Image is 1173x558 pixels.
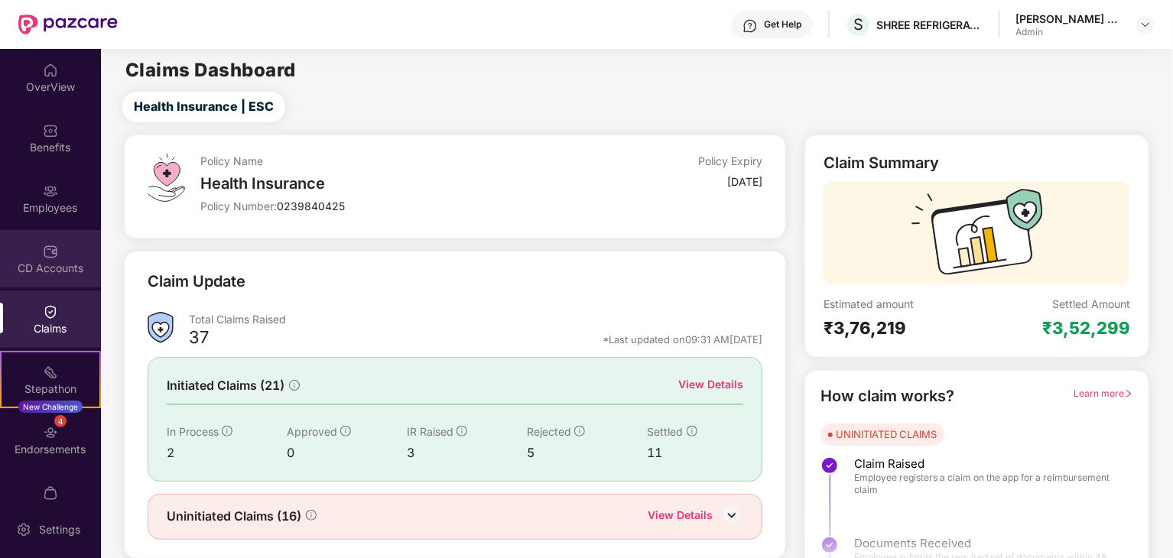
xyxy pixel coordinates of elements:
img: svg+xml;base64,PHN2ZyB4bWxucz0iaHR0cDovL3d3dy53My5vcmcvMjAwMC9zdmciIHdpZHRoPSI0OS4zMiIgaGVpZ2h0PS... [148,154,185,202]
span: Initiated Claims (21) [167,376,284,395]
button: Health Insurance | ESC [122,92,285,122]
div: Settings [34,522,85,537]
div: Claim Summary [824,154,939,172]
img: svg+xml;base64,PHN2ZyBpZD0iRHJvcGRvd24tMzJ4MzIiIHhtbG5zPSJodHRwOi8vd3d3LnczLm9yZy8yMDAwL3N2ZyIgd2... [1139,18,1152,31]
div: Total Claims Raised [189,312,763,326]
span: Learn more [1074,388,1133,399]
div: UNINITIATED CLAIMS [836,427,937,442]
div: ₹3,52,299 [1042,317,1130,339]
div: Estimated amount [824,297,977,311]
span: info-circle [222,426,232,436]
div: ₹3,76,219 [824,317,977,339]
div: 5 [527,443,647,462]
div: How claim works? [820,384,954,408]
div: 37 [189,326,209,352]
div: Settled Amount [1052,297,1130,311]
img: svg+xml;base64,PHN2ZyBpZD0iU3RlcC1Eb25lLTMyeDMyIiB4bWxucz0iaHR0cDovL3d3dy53My5vcmcvMjAwMC9zdmciIH... [820,456,839,475]
div: Policy Name [200,154,575,168]
img: svg+xml;base64,PHN2ZyB3aWR0aD0iMTcyIiBoZWlnaHQ9IjExMyIgdmlld0JveD0iMCAwIDE3MiAxMTMiIGZpbGw9Im5vbm... [911,189,1043,284]
span: S [853,15,863,34]
span: info-circle [457,426,467,436]
div: 0 [287,443,407,462]
span: right [1124,389,1133,398]
span: info-circle [289,380,300,391]
div: SHREE REFRIGERATIONS LIMITED [876,18,983,32]
div: Get Help [764,18,801,31]
span: Claim Raised [854,456,1118,472]
div: 3 [407,443,527,462]
span: Approved [287,425,337,438]
div: Policy Expiry [698,154,762,168]
img: DownIcon [720,504,743,527]
span: info-circle [306,510,317,521]
div: Policy Number: [200,199,575,213]
div: New Challenge [18,401,83,413]
span: Uninitiated Claims (16) [167,507,301,526]
img: svg+xml;base64,PHN2ZyBpZD0iRW5kb3JzZW1lbnRzIiB4bWxucz0iaHR0cDovL3d3dy53My5vcmcvMjAwMC9zdmciIHdpZH... [43,425,58,440]
div: Stepathon [2,381,99,397]
span: IR Raised [407,425,453,438]
div: Claim Update [148,270,245,294]
span: In Process [167,425,219,438]
span: Employee registers a claim on the app for a reimbursement claim [854,472,1118,496]
div: [PERSON_NAME] Kale [1015,11,1123,26]
div: 2 [167,443,287,462]
span: Settled [648,425,684,438]
img: svg+xml;base64,PHN2ZyBpZD0iU2V0dGluZy0yMHgyMCIgeG1sbnM9Imh0dHA6Ly93d3cudzMub3JnLzIwMDAvc3ZnIiB3aW... [16,522,31,537]
img: svg+xml;base64,PHN2ZyBpZD0iSG9tZSIgeG1sbnM9Imh0dHA6Ly93d3cudzMub3JnLzIwMDAvc3ZnIiB3aWR0aD0iMjAiIG... [43,63,58,78]
img: svg+xml;base64,PHN2ZyBpZD0iTXlfT3JkZXJzIiBkYXRhLW5hbWU9Ik15IE9yZGVycyIgeG1sbnM9Imh0dHA6Ly93d3cudz... [43,485,58,501]
span: Rejected [527,425,571,438]
img: svg+xml;base64,PHN2ZyBpZD0iQmVuZWZpdHMiIHhtbG5zPSJodHRwOi8vd3d3LnczLm9yZy8yMDAwL3N2ZyIgd2lkdGg9Ij... [43,123,58,138]
div: View Details [678,376,743,393]
div: [DATE] [727,174,762,189]
div: 4 [54,415,67,427]
img: svg+xml;base64,PHN2ZyBpZD0iSGVscC0zMngzMiIgeG1sbnM9Imh0dHA6Ly93d3cudzMub3JnLzIwMDAvc3ZnIiB3aWR0aD... [742,18,758,34]
span: info-circle [687,426,697,436]
img: svg+xml;base64,PHN2ZyBpZD0iQ2xhaW0iIHhtbG5zPSJodHRwOi8vd3d3LnczLm9yZy8yMDAwL3N2ZyIgd2lkdGg9IjIwIi... [43,304,58,320]
h2: Claims Dashboard [125,61,296,79]
span: Health Insurance | ESC [134,97,274,116]
div: *Last updated on 09:31 AM[DATE] [603,333,762,346]
div: 11 [648,443,744,462]
span: 0239840425 [277,200,345,212]
img: svg+xml;base64,PHN2ZyBpZD0iQ0RfQWNjb3VudHMiIGRhdGEtbmFtZT0iQ0QgQWNjb3VudHMiIHhtbG5zPSJodHRwOi8vd3... [43,244,58,259]
img: New Pazcare Logo [18,15,118,34]
img: svg+xml;base64,PHN2ZyB4bWxucz0iaHR0cDovL3d3dy53My5vcmcvMjAwMC9zdmciIHdpZHRoPSIyMSIgaGVpZ2h0PSIyMC... [43,365,58,380]
div: Health Insurance [200,174,575,193]
img: ClaimsSummaryIcon [148,312,174,343]
img: svg+xml;base64,PHN2ZyBpZD0iRW1wbG95ZWVzIiB4bWxucz0iaHR0cDovL3d3dy53My5vcmcvMjAwMC9zdmciIHdpZHRoPS... [43,183,58,199]
div: View Details [648,507,713,527]
span: info-circle [574,426,585,436]
div: Admin [1015,26,1123,38]
span: info-circle [340,426,351,436]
